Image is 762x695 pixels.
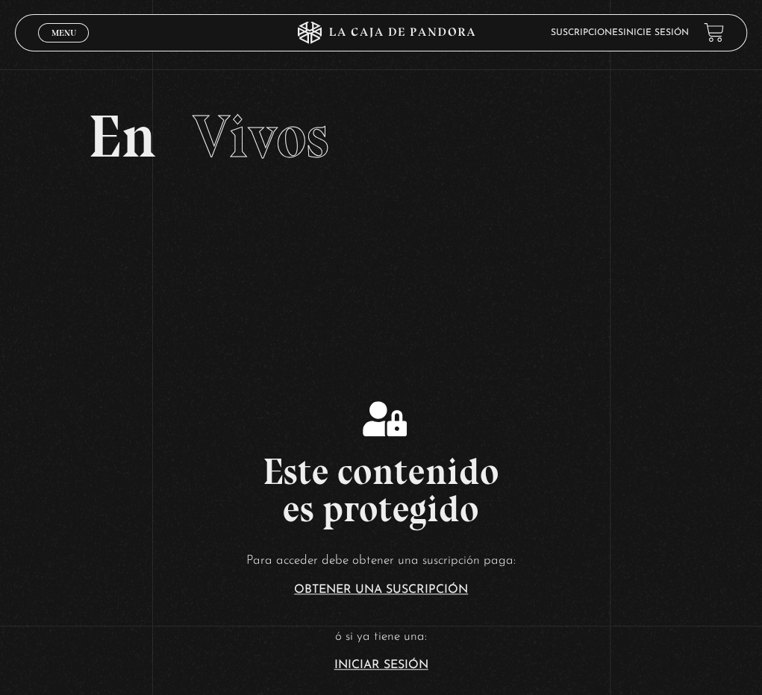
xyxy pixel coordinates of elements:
a: View your shopping cart [704,22,724,43]
a: Suscripciones [551,28,623,37]
a: Inicie sesión [623,28,689,37]
span: Menu [51,28,76,37]
a: Obtener una suscripción [294,584,468,596]
span: Cerrar [46,40,81,51]
a: Iniciar Sesión [334,659,428,671]
span: Vivos [192,101,328,172]
h2: En [88,107,673,166]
